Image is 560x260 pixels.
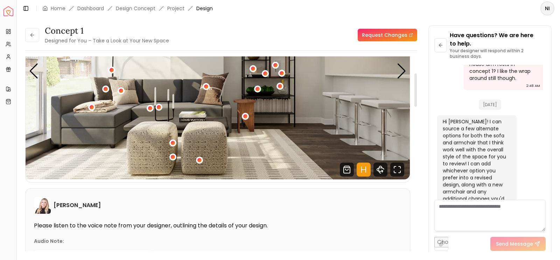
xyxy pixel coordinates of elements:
[77,5,104,12] a: Dashboard
[390,163,404,177] svg: Fullscreen
[397,63,406,79] div: Next slide
[450,31,546,48] p: Have questions? We are here to help.
[167,5,184,12] a: Project
[3,6,13,16] img: Spacejoy Logo
[45,37,169,44] small: Designed for You – Take a Look at Your New Space
[443,118,510,216] div: Hi [PERSON_NAME]! I can source a few alternate options for both the sofa and armchair that I thin...
[116,5,155,12] li: Design Concept
[42,5,213,12] nav: breadcrumb
[3,6,13,16] a: Spacejoy
[540,1,554,15] button: NI
[34,238,64,245] p: Audio Note:
[34,197,51,214] img: Hannah James
[357,163,371,177] svg: Hotspots Toggle
[196,5,213,12] span: Design
[358,29,417,41] a: Request Changes
[340,163,354,177] svg: Shop Products from this design
[29,63,38,79] div: Previous slide
[34,222,401,229] p: Please listen to the voice note from your designer, outlining the details of your design.
[373,163,387,177] svg: 360 View
[541,2,554,15] span: NI
[526,82,540,89] div: 2:48 AM
[450,48,546,59] p: Your designer will respond within 2 business days.
[54,201,101,210] h6: [PERSON_NAME]
[479,100,501,110] span: [DATE]
[51,5,65,12] a: Home
[45,25,169,36] h3: concept 1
